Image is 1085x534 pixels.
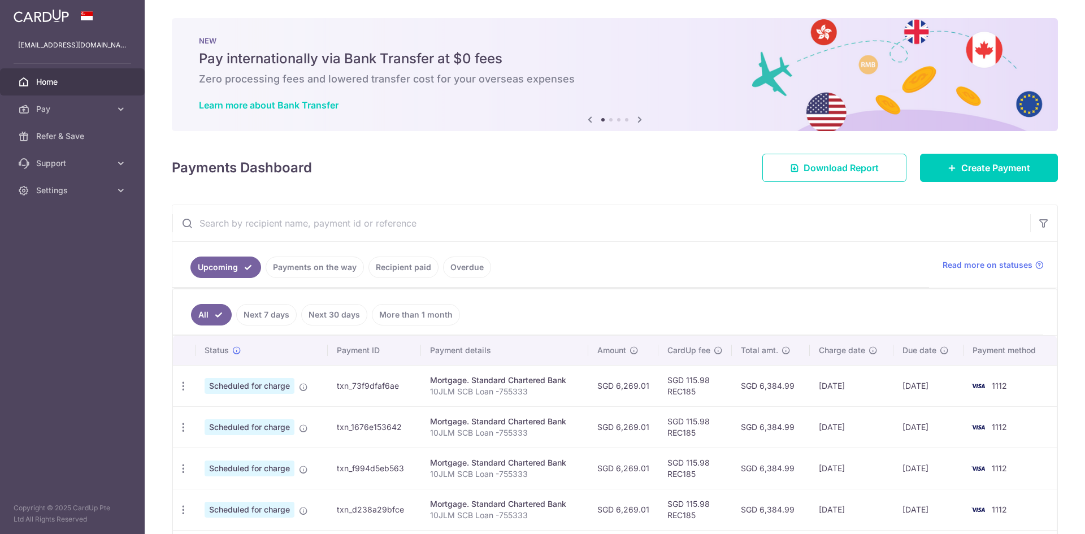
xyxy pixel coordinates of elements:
span: Settings [36,185,111,196]
td: [DATE] [893,365,964,406]
a: Overdue [443,257,491,278]
div: Mortgage. Standard Chartered Bank [430,498,580,510]
td: [DATE] [810,448,893,489]
div: Mortgage. Standard Chartered Bank [430,375,580,386]
a: All [191,304,232,325]
a: Next 30 days [301,304,367,325]
img: Bank Card [967,379,989,393]
span: Support [36,158,111,169]
td: SGD 115.98 REC185 [658,406,732,448]
input: Search by recipient name, payment id or reference [172,205,1030,241]
img: Bank Card [967,503,989,516]
td: [DATE] [810,365,893,406]
td: SGD 6,269.01 [588,406,658,448]
span: Scheduled for charge [205,502,294,518]
a: Next 7 days [236,304,297,325]
td: [DATE] [893,489,964,530]
div: Mortgage. Standard Chartered Bank [430,416,580,427]
td: SGD 115.98 REC185 [658,448,732,489]
img: CardUp [14,9,69,23]
span: Status [205,345,229,356]
span: Refer & Save [36,131,111,142]
span: 1112 [992,463,1007,473]
td: SGD 115.98 REC185 [658,489,732,530]
span: 1112 [992,422,1007,432]
span: Home [36,76,111,88]
td: SGD 6,269.01 [588,365,658,406]
p: 10JLM SCB Loan -755333 [430,427,580,439]
span: Total amt. [741,345,778,356]
td: SGD 6,384.99 [732,448,810,489]
img: Bank Card [967,420,989,434]
span: Scheduled for charge [205,461,294,476]
img: Bank Card [967,462,989,475]
td: txn_d238a29bfce [328,489,421,530]
span: 1112 [992,505,1007,514]
td: [DATE] [893,448,964,489]
span: Create Payment [961,161,1030,175]
a: Payments on the way [266,257,364,278]
span: Pay [36,103,111,115]
a: Read more on statuses [943,259,1044,271]
h6: Zero processing fees and lowered transfer cost for your overseas expenses [199,72,1031,86]
a: Download Report [762,154,906,182]
span: Scheduled for charge [205,378,294,394]
a: Upcoming [190,257,261,278]
h4: Payments Dashboard [172,158,312,178]
td: SGD 6,269.01 [588,448,658,489]
th: Payment ID [328,336,421,365]
span: 1112 [992,381,1007,390]
td: SGD 115.98 REC185 [658,365,732,406]
span: Due date [902,345,936,356]
td: SGD 6,269.01 [588,489,658,530]
td: txn_f994d5eb563 [328,448,421,489]
a: Create Payment [920,154,1058,182]
p: 10JLM SCB Loan -755333 [430,386,580,397]
td: SGD 6,384.99 [732,489,810,530]
td: [DATE] [810,489,893,530]
span: Scheduled for charge [205,419,294,435]
td: SGD 6,384.99 [732,406,810,448]
td: [DATE] [810,406,893,448]
img: Bank transfer banner [172,18,1058,131]
h5: Pay internationally via Bank Transfer at $0 fees [199,50,1031,68]
td: [DATE] [893,406,964,448]
span: Read more on statuses [943,259,1032,271]
p: 10JLM SCB Loan -755333 [430,510,580,521]
td: txn_1676e153642 [328,406,421,448]
span: Charge date [819,345,865,356]
p: NEW [199,36,1031,45]
th: Payment details [421,336,589,365]
span: Download Report [804,161,879,175]
span: Amount [597,345,626,356]
div: Mortgage. Standard Chartered Bank [430,457,580,468]
td: SGD 6,384.99 [732,365,810,406]
td: txn_73f9dfaf6ae [328,365,421,406]
a: Learn more about Bank Transfer [199,99,338,111]
p: [EMAIL_ADDRESS][DOMAIN_NAME] [18,40,127,51]
a: Recipient paid [368,257,439,278]
a: More than 1 month [372,304,460,325]
p: 10JLM SCB Loan -755333 [430,468,580,480]
span: CardUp fee [667,345,710,356]
th: Payment method [964,336,1057,365]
